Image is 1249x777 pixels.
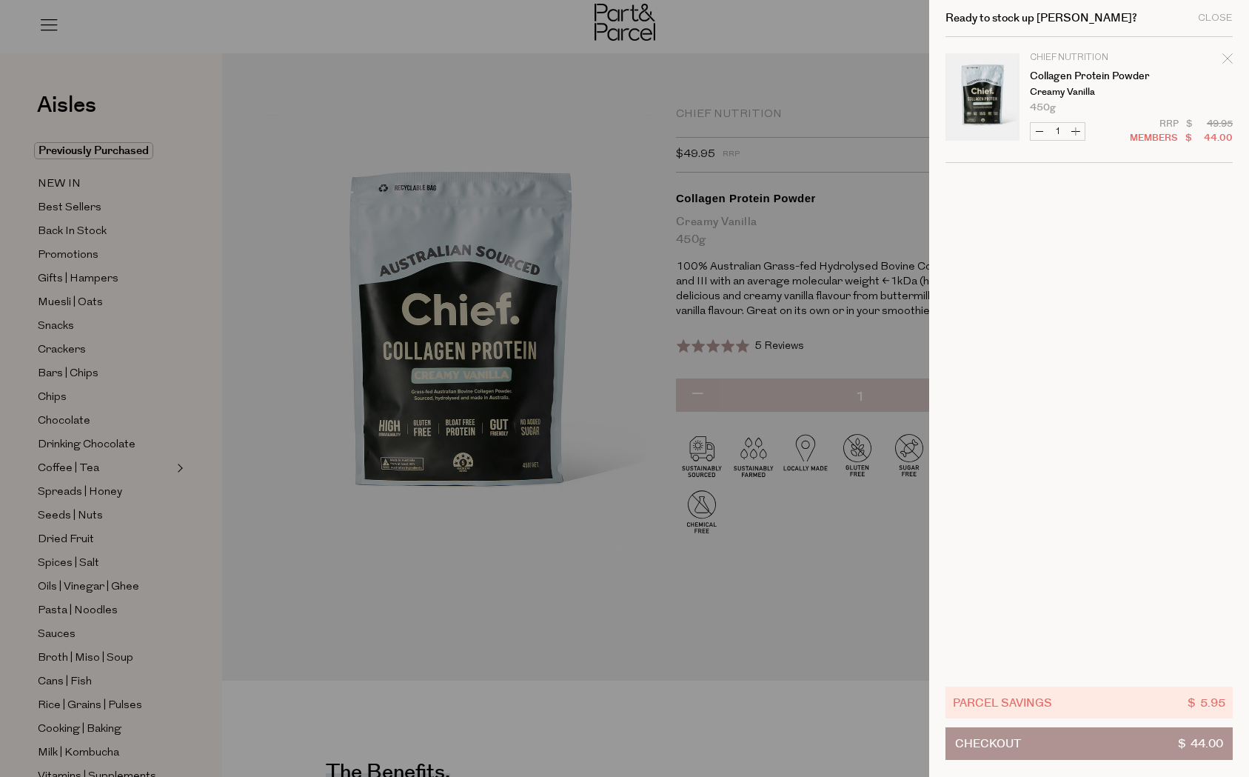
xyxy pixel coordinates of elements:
[1198,13,1233,23] div: Close
[953,694,1052,711] span: Parcel Savings
[945,13,1137,24] h2: Ready to stock up [PERSON_NAME]?
[1030,103,1056,113] span: 450g
[1178,728,1223,759] span: $ 44.00
[1222,51,1233,71] div: Remove Collagen Protein Powder
[955,728,1021,759] span: Checkout
[1030,87,1145,97] p: Creamy Vanilla
[945,727,1233,760] button: Checkout$ 44.00
[1030,71,1145,81] a: Collagen Protein Powder
[1030,53,1145,62] p: Chief Nutrition
[1188,694,1225,711] span: $ 5.95
[1048,123,1067,140] input: QTY Collagen Protein Powder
